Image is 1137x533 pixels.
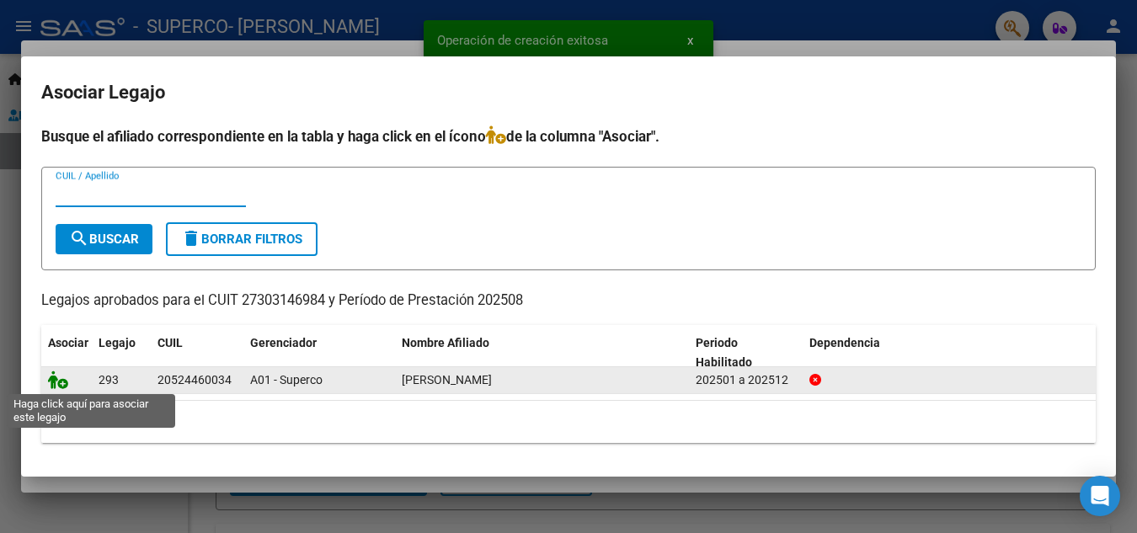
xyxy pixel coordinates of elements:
[99,336,136,349] span: Legajo
[250,373,323,386] span: A01 - Superco
[69,232,139,247] span: Buscar
[69,228,89,248] mat-icon: search
[250,336,317,349] span: Gerenciador
[696,336,752,369] span: Periodo Habilitado
[181,232,302,247] span: Borrar Filtros
[181,228,201,248] mat-icon: delete
[809,336,880,349] span: Dependencia
[99,373,119,386] span: 293
[41,125,1096,147] h4: Busque el afiliado correspondiente en la tabla y haga click en el ícono de la columna "Asociar".
[41,401,1096,443] div: 1 registros
[402,336,489,349] span: Nombre Afiliado
[166,222,318,256] button: Borrar Filtros
[157,336,183,349] span: CUIL
[41,325,92,381] datatable-header-cell: Asociar
[41,77,1096,109] h2: Asociar Legajo
[151,325,243,381] datatable-header-cell: CUIL
[92,325,151,381] datatable-header-cell: Legajo
[243,325,395,381] datatable-header-cell: Gerenciador
[157,370,232,390] div: 20524460034
[696,370,796,390] div: 202501 a 202512
[56,224,152,254] button: Buscar
[803,325,1097,381] datatable-header-cell: Dependencia
[689,325,803,381] datatable-header-cell: Periodo Habilitado
[395,325,689,381] datatable-header-cell: Nombre Afiliado
[48,336,88,349] span: Asociar
[41,290,1096,312] p: Legajos aprobados para el CUIT 27303146984 y Período de Prestación 202508
[402,373,492,386] span: ELLERO LEONEL
[1080,476,1120,516] div: Open Intercom Messenger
